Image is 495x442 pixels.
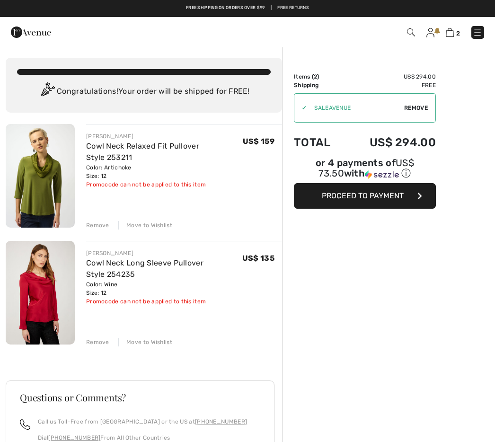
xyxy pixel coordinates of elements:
[404,104,428,112] span: Remove
[86,180,243,189] div: Promocode can not be applied to this item
[86,163,243,180] div: Color: Artichoke Size: 12
[426,28,434,37] img: My Info
[86,249,242,257] div: [PERSON_NAME]
[6,124,75,228] img: Cowl Neck Relaxed Fit Pullover Style 253211
[314,73,317,80] span: 2
[365,170,399,179] img: Sezzle
[473,28,482,37] img: Menu
[271,5,272,11] span: |
[38,433,247,442] p: Dial From All Other Countries
[322,191,404,200] span: Proceed to Payment
[345,72,436,81] td: US$ 294.00
[294,159,436,180] div: or 4 payments of with
[318,157,414,179] span: US$ 73.50
[446,27,460,38] a: 2
[294,183,436,209] button: Proceed to Payment
[277,5,309,11] a: Free Returns
[243,137,274,146] span: US$ 159
[446,28,454,37] img: Shopping Bag
[6,241,75,345] img: Cowl Neck Long Sleeve Pullover Style 254235
[38,82,57,101] img: Congratulation2.svg
[242,254,274,263] span: US$ 135
[456,30,460,37] span: 2
[307,94,404,122] input: Promo code
[294,159,436,183] div: or 4 payments ofUS$ 73.50withSezzle Click to learn more about Sezzle
[345,126,436,159] td: US$ 294.00
[294,126,345,159] td: Total
[11,27,51,36] a: 1ère Avenue
[118,221,172,230] div: Move to Wishlist
[118,338,172,346] div: Move to Wishlist
[86,132,243,141] div: [PERSON_NAME]
[294,72,345,81] td: Items ( )
[86,297,242,306] div: Promocode can not be applied to this item
[11,23,51,42] img: 1ère Avenue
[294,81,345,89] td: Shipping
[86,338,109,346] div: Remove
[48,434,100,441] a: [PHONE_NUMBER]
[86,221,109,230] div: Remove
[86,280,242,297] div: Color: Wine Size: 12
[38,417,247,426] p: Call us Toll-Free from [GEOGRAPHIC_DATA] or the US at
[86,258,203,279] a: Cowl Neck Long Sleeve Pullover Style 254235
[186,5,265,11] a: Free shipping on orders over $99
[407,28,415,36] img: Search
[345,81,436,89] td: Free
[86,141,199,162] a: Cowl Neck Relaxed Fit Pullover Style 253211
[20,419,30,430] img: call
[294,104,307,112] div: ✔
[20,393,260,402] h3: Questions or Comments?
[195,418,247,425] a: [PHONE_NUMBER]
[17,82,271,101] div: Congratulations! Your order will be shipped for FREE!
